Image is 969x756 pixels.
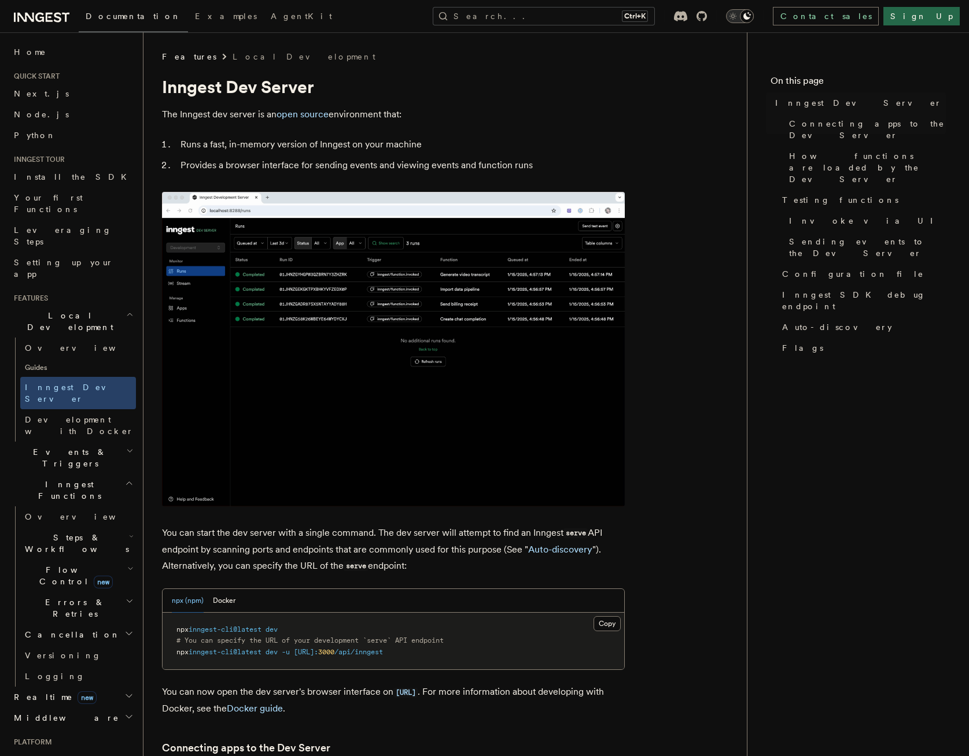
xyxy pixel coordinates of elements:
[14,46,46,58] span: Home
[277,109,329,120] a: open source
[784,231,946,264] a: Sending events to the Dev Server
[20,527,136,559] button: Steps & Workflows
[9,446,126,469] span: Events & Triggers
[176,636,444,644] span: # You can specify the URL of your development `serve` API endpoint
[9,305,136,338] button: Local Development
[393,686,418,697] a: [URL]
[782,289,946,312] span: Inngest SDK debug endpoint
[9,294,48,303] span: Features
[20,358,136,377] span: Guides
[20,645,136,666] a: Versioning
[393,688,418,698] code: [URL]
[14,225,112,246] span: Leveraging Steps
[20,666,136,687] a: Logging
[771,74,946,92] h4: On this page
[86,12,181,21] span: Documentation
[162,684,625,717] p: You can now open the dev server's browser interface on . For more information about developing wi...
[162,192,625,506] img: Dev Server Demo
[25,672,85,681] span: Logging
[778,284,946,317] a: Inngest SDK debug endpoint
[78,691,97,704] span: new
[9,691,97,703] span: Realtime
[9,252,136,284] a: Setting up your app
[9,125,136,146] a: Python
[233,51,375,62] a: Local Development
[271,12,332,21] span: AgentKit
[189,625,261,633] span: inngest-cli@latest
[14,131,56,140] span: Python
[594,616,621,631] button: Copy
[20,559,136,592] button: Flow Controlnew
[25,415,134,436] span: Development with Docker
[771,92,946,113] a: Inngest Dev Server
[9,42,136,62] a: Home
[9,707,136,728] button: Middleware
[20,592,136,624] button: Errors & Retries
[563,528,588,538] code: serve
[9,738,52,747] span: Platform
[264,3,339,31] a: AgentKit
[162,76,625,97] h1: Inngest Dev Server
[227,703,283,714] a: Docker guide
[189,648,261,656] span: inngest-cli@latest
[176,648,189,656] span: npx
[9,72,60,81] span: Quick start
[20,564,127,587] span: Flow Control
[782,342,823,354] span: Flags
[789,236,946,259] span: Sending events to the Dev Server
[266,625,278,633] span: dev
[176,625,189,633] span: npx
[25,343,144,353] span: Overview
[789,150,946,185] span: How functions are loaded by the Dev Server
[622,10,648,22] kbd: Ctrl+K
[294,648,318,656] span: [URL]:
[172,589,204,613] button: npx (npm)
[784,113,946,146] a: Connecting apps to the Dev Server
[318,648,334,656] span: 3000
[188,3,264,31] a: Examples
[9,220,136,252] a: Leveraging Steps
[789,215,943,227] span: Invoke via UI
[266,648,278,656] span: dev
[195,12,257,21] span: Examples
[9,187,136,220] a: Your first Functions
[9,338,136,442] div: Local Development
[14,172,134,181] span: Install the SDK
[9,442,136,474] button: Events & Triggers
[778,317,946,338] a: Auto-discovery
[9,687,136,707] button: Realtimenew
[94,576,113,588] span: new
[433,7,655,25] button: Search...Ctrl+K
[726,9,754,23] button: Toggle dark mode
[334,648,383,656] span: /api/inngest
[344,561,368,571] code: serve
[9,506,136,687] div: Inngest Functions
[177,157,625,173] li: Provides a browser interface for sending events and viewing events and function runs
[25,651,101,660] span: Versioning
[20,532,129,555] span: Steps & Workflows
[20,624,136,645] button: Cancellation
[9,479,125,502] span: Inngest Functions
[9,104,136,125] a: Node.js
[782,268,924,280] span: Configuration file
[20,409,136,442] a: Development with Docker
[79,3,188,32] a: Documentation
[162,51,216,62] span: Features
[9,712,119,724] span: Middleware
[20,506,136,527] a: Overview
[177,136,625,153] li: Runs a fast, in-memory version of Inngest on your machine
[282,648,290,656] span: -u
[784,146,946,190] a: How functions are loaded by the Dev Server
[162,525,625,575] p: You can start the dev server with a single command. The dev server will attempt to find an Innges...
[784,210,946,231] a: Invoke via UI
[20,377,136,409] a: Inngest Dev Server
[9,474,136,506] button: Inngest Functions
[778,190,946,210] a: Testing functions
[14,258,113,279] span: Setting up your app
[528,544,592,555] a: Auto-discovery
[20,629,120,640] span: Cancellation
[9,83,136,104] a: Next.js
[20,338,136,358] a: Overview
[778,264,946,284] a: Configuration file
[162,740,330,756] a: Connecting apps to the Dev Server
